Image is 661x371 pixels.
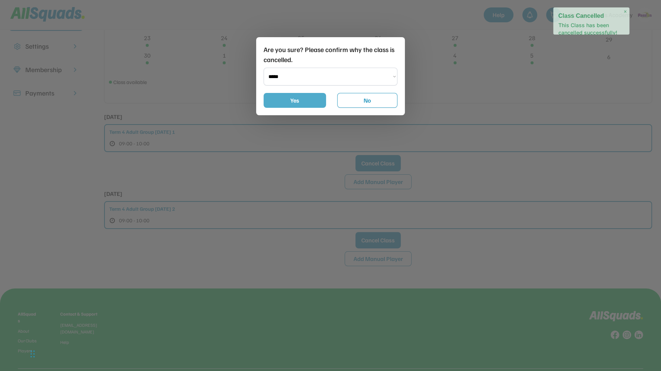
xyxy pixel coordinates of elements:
[264,45,397,65] div: Are you sure? Please confirm why the class is cancelled.
[337,93,397,108] button: No
[264,93,326,108] button: Yes
[558,22,624,36] p: This Class has been cancelled successfully!
[558,13,624,19] h2: Class Cancelled
[623,9,626,15] span: ×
